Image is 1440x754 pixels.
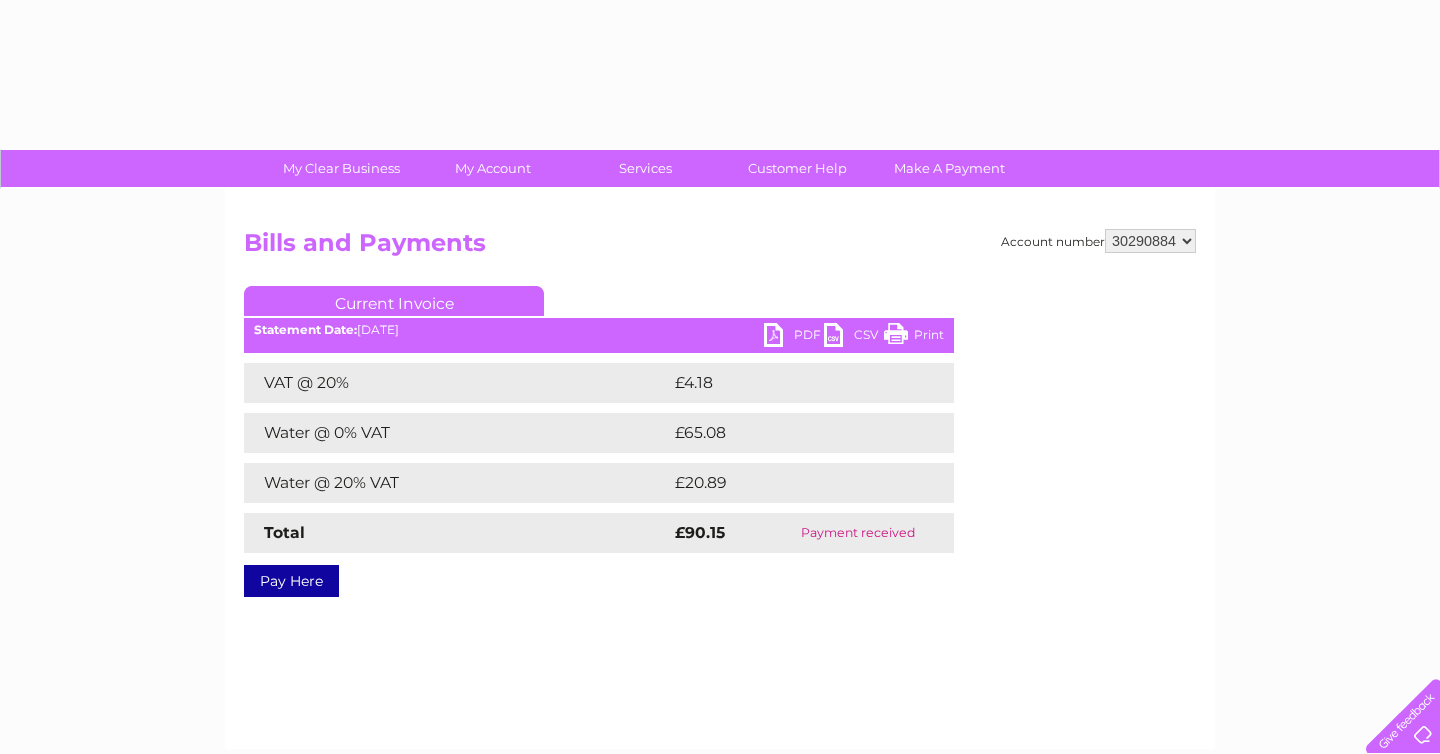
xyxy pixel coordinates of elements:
a: Make A Payment [867,150,1032,187]
a: Current Invoice [244,286,544,316]
strong: Total [264,523,305,542]
div: [DATE] [244,323,954,337]
a: Services [563,150,728,187]
b: Statement Date: [254,322,357,337]
h2: Bills and Payments [244,229,1196,267]
a: CSV [824,323,884,352]
a: Pay Here [244,565,339,597]
a: My Account [411,150,576,187]
a: Customer Help [715,150,880,187]
td: £65.08 [670,413,914,453]
a: Print [884,323,944,352]
a: PDF [764,323,824,352]
td: Water @ 20% VAT [244,463,670,503]
a: My Clear Business [259,150,424,187]
td: £4.18 [670,363,905,403]
td: Water @ 0% VAT [244,413,670,453]
td: £20.89 [670,463,915,503]
div: Account number [1001,229,1196,253]
strong: £90.15 [675,523,725,542]
td: VAT @ 20% [244,363,670,403]
td: Payment received [763,513,954,553]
